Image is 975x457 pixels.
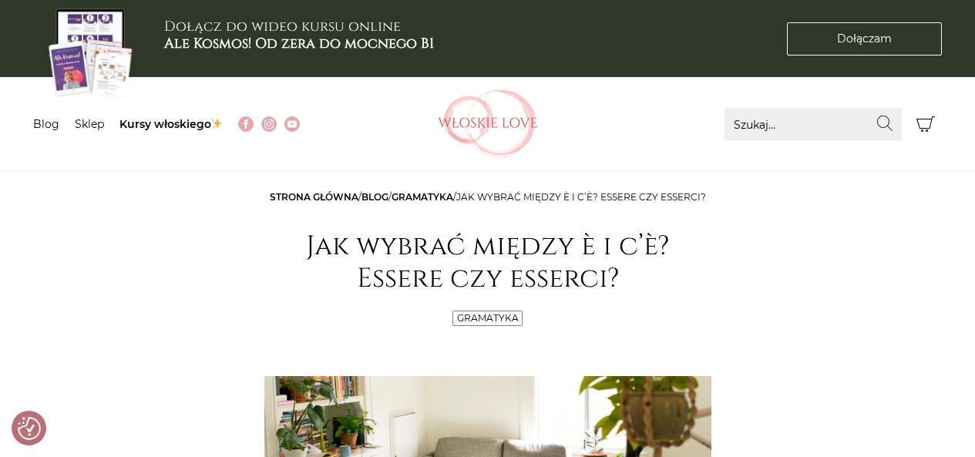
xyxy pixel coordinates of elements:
h1: Jak wybrać między è i c’è? Essere czy esserci? [264,230,711,295]
button: Koszyk [909,108,943,141]
img: ✨ [211,118,222,129]
input: Szukaj... [725,108,902,141]
a: Blog [361,191,388,203]
a: Sklep [75,117,104,131]
a: Gramatyka [392,191,453,203]
span: Dołączam [837,31,892,47]
b: Ale Kosmos! Od zera do mocnego B1 [164,34,434,53]
button: Preferencje co do zgód [18,417,41,440]
img: Włoskielove [438,89,538,159]
a: Dołączam [787,22,942,55]
a: Gramatyka [457,312,519,324]
a: Strona główna [270,191,358,203]
a: Blog [33,117,59,131]
span: / / / [270,191,706,203]
img: Revisit consent button [18,417,41,440]
h3: Dołącz do wideo kursu online [164,18,434,52]
a: Kursy włoskiego [119,117,224,131]
span: Jak wybrać między è i c’è? Essere czy esserci? [456,191,706,203]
